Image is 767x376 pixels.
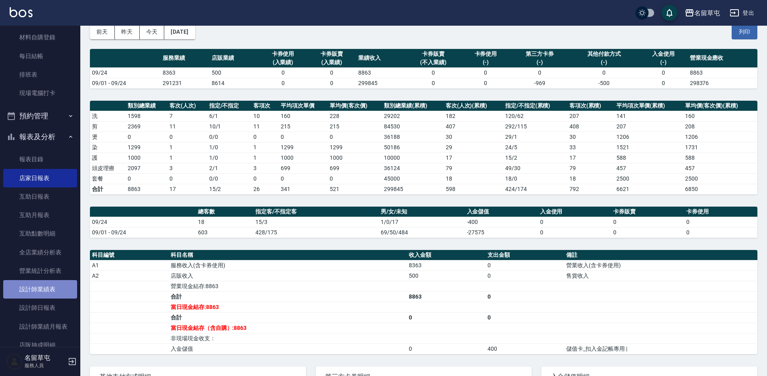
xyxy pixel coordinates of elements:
a: 營業統計分析表 [3,262,77,280]
th: 服務業績 [161,49,210,68]
td: 0 [684,217,757,227]
td: 6621 [614,184,683,194]
td: 699 [279,163,328,173]
td: 521 [328,184,382,194]
td: 0 [684,227,757,238]
td: 1 / 0 [207,152,252,163]
th: 入金儲值 [465,207,538,217]
th: 收入金額 [407,250,485,260]
td: 0 [126,173,167,184]
td: 0 [307,67,356,78]
td: 0 [485,260,564,270]
td: 400 [485,343,564,354]
td: 408 [567,121,614,132]
td: 11 [167,121,207,132]
td: 7 [167,111,207,121]
td: 0 / 0 [207,173,252,184]
table: a dense table [90,250,757,354]
td: 營業收入(含卡券使用) [564,260,757,270]
td: -27575 [465,227,538,238]
th: 指定/不指定 [207,101,252,111]
table: a dense table [90,101,757,195]
th: 類別總業績(累積) [382,101,443,111]
td: 營業現金結存:8863 [169,281,407,291]
th: 入金使用 [538,207,611,217]
td: 79 [444,163,503,173]
button: 報表及分析 [3,126,77,147]
a: 店販抽成明細 [3,336,77,354]
img: Logo [10,7,33,17]
td: 1/0/17 [379,217,465,227]
th: 總客數 [196,207,253,217]
a: 全店業績分析表 [3,243,77,262]
td: 0 [485,291,564,302]
td: 非現場現金收支： [169,333,407,343]
td: 1299 [328,142,382,152]
td: 8863 [126,184,167,194]
td: 剪 [90,121,126,132]
td: 207 [614,121,683,132]
td: 10 [251,111,279,121]
a: 每日結帳 [3,47,77,65]
td: -969 [510,78,569,88]
td: 1000 [279,152,328,163]
td: 0 [611,217,684,227]
td: 0 [611,227,684,238]
th: 店販業績 [210,49,259,68]
td: 457 [683,163,757,173]
a: 互助日報表 [3,187,77,206]
td: 當日現金結存（含自購）:8863 [169,323,407,333]
div: (不入業績) [407,58,459,67]
button: 今天 [140,24,165,39]
button: [DATE] [164,24,195,39]
button: 前天 [90,24,115,39]
a: 設計師日報表 [3,299,77,317]
td: 合計 [90,184,126,194]
td: 299845 [356,78,405,88]
td: 0 [279,173,328,184]
a: 互助月報表 [3,206,77,224]
a: 設計師業績表 [3,280,77,299]
img: Person [6,354,22,370]
td: 18 / 0 [503,173,567,184]
td: 8863 [356,67,405,78]
td: 2369 [126,121,167,132]
td: 09/01 - 09/24 [90,227,196,238]
div: (入業績) [309,58,354,67]
div: (-) [641,58,686,67]
td: 6850 [683,184,757,194]
td: 0 [569,67,639,78]
td: 0 [126,132,167,142]
td: 0 [461,78,510,88]
td: 儲值卡_扣入金記帳專用 | [564,343,757,354]
td: 298376 [688,78,757,88]
td: 160 [279,111,328,121]
td: 1206 [614,132,683,142]
td: 0 [639,67,688,78]
div: 卡券使用 [261,50,306,58]
td: 291231 [161,78,210,88]
td: 09/24 [90,217,196,227]
td: 合計 [169,291,407,302]
a: 互助點數明細 [3,224,77,243]
td: 84530 [382,121,443,132]
td: 29202 [382,111,443,121]
th: 科目編號 [90,250,169,260]
th: 卡券使用 [684,207,757,217]
td: 0 [485,270,564,281]
td: 36188 [382,132,443,142]
th: 指定客/不指定客 [253,207,379,217]
td: 15/2 [207,184,252,194]
th: 單均價(客次價) [328,101,382,111]
th: 客次(人次)(累積) [444,101,503,111]
th: 男/女/未知 [379,207,465,217]
td: 0 [259,78,308,88]
td: 292 / 115 [503,121,567,132]
td: 29 [444,142,503,152]
td: 182 [444,111,503,121]
td: 0 [461,67,510,78]
td: 18 [567,173,614,184]
td: 合計 [169,312,407,323]
td: 598 [444,184,503,194]
td: 588 [683,152,757,163]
